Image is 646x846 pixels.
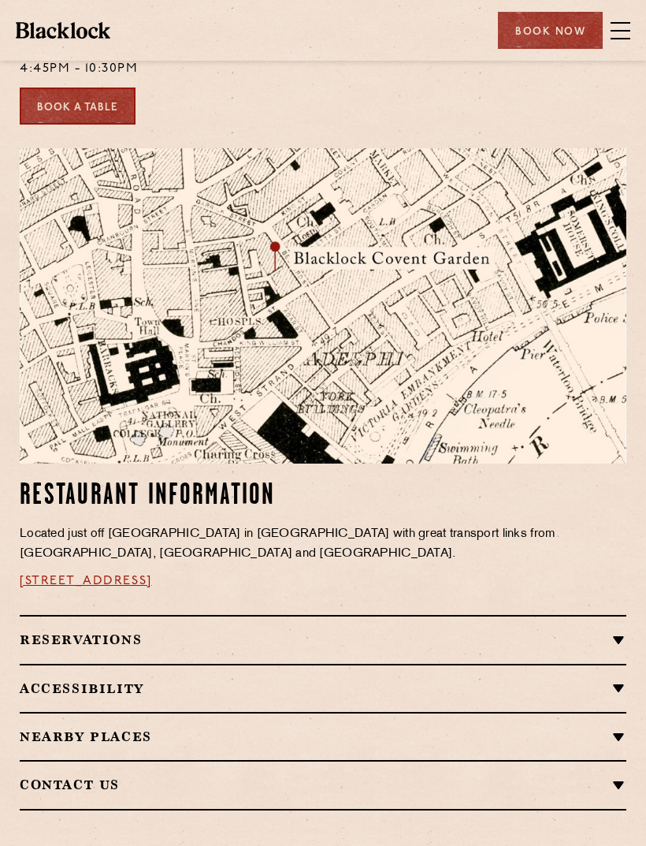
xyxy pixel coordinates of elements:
span: Located just off [GEOGRAPHIC_DATA] in [GEOGRAPHIC_DATA] with great transport links from [GEOGRAPH... [20,528,555,560]
h2: Contact Us [20,777,626,792]
div: Book Now [498,12,603,49]
img: BL_Textured_Logo-footer-cropped.svg [16,22,110,38]
h2: Accessibility [20,681,626,696]
h2: Restaurant information [20,481,384,512]
a: [STREET_ADDRESS] [20,575,152,587]
h2: Nearby Places [20,729,626,744]
img: svg%3E [551,180,646,495]
p: 4:45pm - 10:30pm [20,59,138,80]
h2: Reservations [20,632,626,647]
a: Book a Table [20,88,136,125]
